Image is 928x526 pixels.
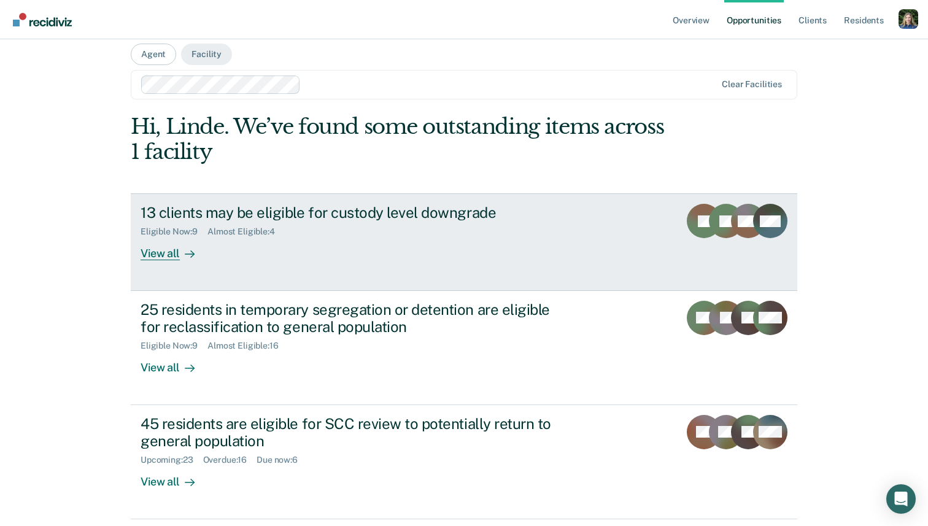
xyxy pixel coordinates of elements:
div: Overdue : 16 [203,455,257,465]
div: Upcoming : 23 [141,455,203,465]
div: Almost Eligible : 16 [207,341,288,351]
div: Eligible Now : 9 [141,341,207,351]
div: 25 residents in temporary segregation or detention are eligible for reclassification to general p... [141,301,571,336]
div: 45 residents are eligible for SCC review to potentially return to general population [141,415,571,451]
a: 45 residents are eligible for SCC review to potentially return to general populationUpcoming:23Ov... [131,405,797,519]
div: Hi, Linde. We’ve found some outstanding items across 1 facility [131,114,664,164]
a: 13 clients may be eligible for custody level downgradeEligible Now:9Almost Eligible:4View all [131,193,797,290]
div: View all [141,351,209,375]
button: Agent [131,44,176,65]
div: View all [141,465,209,489]
button: Facility [181,44,232,65]
div: View all [141,237,209,261]
div: Eligible Now : 9 [141,226,207,237]
a: 25 residents in temporary segregation or detention are eligible for reclassification to general p... [131,291,797,405]
div: 13 clients may be eligible for custody level downgrade [141,204,571,222]
div: Due now : 6 [257,455,307,465]
div: Open Intercom Messenger [886,484,916,514]
div: Clear facilities [722,79,782,90]
button: Profile dropdown button [899,9,918,29]
div: Almost Eligible : 4 [207,226,285,237]
img: Recidiviz [13,13,72,26]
